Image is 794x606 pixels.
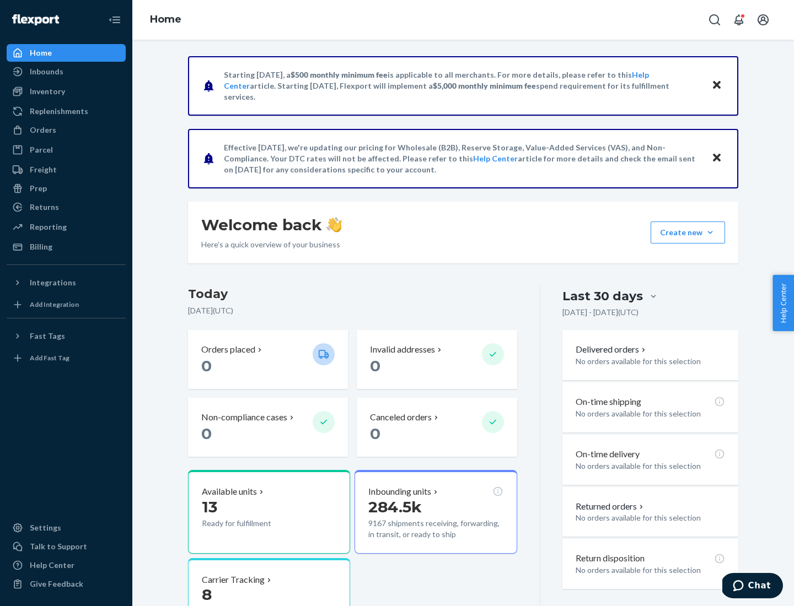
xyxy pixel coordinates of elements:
div: Fast Tags [30,331,65,342]
span: 0 [201,424,212,443]
p: No orders available for this selection [576,356,725,367]
div: Integrations [30,277,76,288]
h3: Today [188,285,517,303]
button: Available units13Ready for fulfillment [188,470,350,554]
a: Add Integration [7,296,126,313]
p: No orders available for this selection [576,461,725,472]
span: $500 monthly minimum fee [291,70,388,79]
button: Open account menu [752,9,774,31]
div: Last 30 days [562,288,643,305]
a: Settings [7,519,126,537]
div: Home [30,47,52,58]
div: Freight [30,164,57,175]
div: Inbounds [30,66,63,77]
button: Close [710,150,724,166]
p: Ready for fulfillment [202,518,304,529]
a: Home [150,13,181,25]
div: Give Feedback [30,578,83,589]
div: Add Integration [30,300,79,309]
span: 284.5k [368,497,422,516]
h1: Welcome back [201,215,342,235]
p: No orders available for this selection [576,565,725,576]
a: Orders [7,121,126,139]
button: Inbounding units284.5k9167 shipments receiving, forwarding, in transit, or ready to ship [355,470,517,554]
p: Orders placed [201,343,255,356]
iframe: Opens a widget where you can chat to one of our agents [722,573,783,600]
a: Help Center [7,556,126,574]
button: Delivered orders [576,343,648,356]
button: Canceled orders 0 [357,398,517,457]
div: Returns [30,202,59,213]
div: Reporting [30,221,67,232]
span: $5,000 monthly minimum fee [433,81,536,90]
a: Prep [7,180,126,197]
a: Parcel [7,141,126,159]
p: [DATE] ( UTC ) [188,305,517,316]
div: Settings [30,522,61,533]
span: 0 [201,356,212,375]
span: 13 [202,497,217,516]
div: Replenishments [30,106,88,117]
button: Open notifications [728,9,750,31]
p: Here’s a quick overview of your business [201,239,342,250]
button: Fast Tags [7,327,126,345]
button: Returned orders [576,500,646,513]
button: Create new [651,221,725,244]
p: No orders available for this selection [576,512,725,523]
button: Non-compliance cases 0 [188,398,348,457]
p: Effective [DATE], we're updating our pricing for Wholesale (B2B), Reserve Storage, Value-Added Se... [224,142,701,175]
span: 0 [370,424,380,443]
div: Parcel [30,144,53,155]
button: Invalid addresses 0 [357,330,517,389]
a: Home [7,44,126,62]
div: Help Center [30,560,74,571]
ol: breadcrumbs [141,4,190,36]
p: 9167 shipments receiving, forwarding, in transit, or ready to ship [368,518,503,540]
div: Orders [30,125,56,136]
a: Replenishments [7,102,126,120]
a: Freight [7,161,126,178]
a: Billing [7,238,126,256]
div: Billing [30,241,52,252]
p: No orders available for this selection [576,408,725,419]
img: Flexport logo [12,14,59,25]
span: 8 [202,585,212,604]
p: Available units [202,485,257,498]
button: Orders placed 0 [188,330,348,389]
p: Inbounding units [368,485,431,498]
div: Inventory [30,86,65,97]
p: Canceled orders [370,411,432,424]
img: hand-wave emoji [326,217,342,232]
p: Return disposition [576,552,645,565]
p: Starting [DATE], a is applicable to all merchants. For more details, please refer to this article... [224,69,701,102]
div: Talk to Support [30,541,87,552]
p: Carrier Tracking [202,573,265,586]
button: Open Search Box [704,9,726,31]
div: Prep [30,183,47,194]
a: Inventory [7,83,126,100]
p: Invalid addresses [370,343,435,356]
p: Non-compliance cases [201,411,287,424]
a: Inbounds [7,63,126,80]
a: Add Fast Tag [7,349,126,367]
button: Close Navigation [104,9,126,31]
button: Close [710,78,724,94]
div: Add Fast Tag [30,353,69,362]
p: [DATE] - [DATE] ( UTC ) [562,307,639,318]
button: Help Center [772,275,794,331]
p: On-time delivery [576,448,640,461]
p: On-time shipping [576,396,641,408]
button: Talk to Support [7,538,126,555]
button: Integrations [7,274,126,291]
a: Returns [7,198,126,216]
button: Give Feedback [7,575,126,593]
a: Help Center [473,154,518,163]
a: Reporting [7,218,126,236]
span: 0 [370,356,380,375]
